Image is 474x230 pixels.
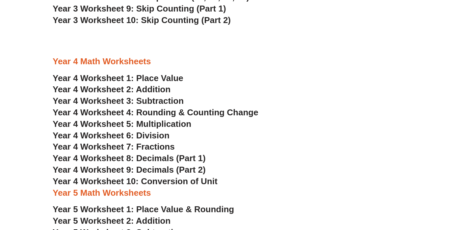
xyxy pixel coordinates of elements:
[53,15,231,25] a: Year 3 Worksheet 10: Skip Counting (Part 2)
[53,187,421,199] h3: Year 5 Math Worksheets
[53,96,184,106] a: Year 4 Worksheet 3: Subtraction
[53,176,218,186] a: Year 4 Worksheet 10: Conversion of Unit
[53,73,183,83] a: Year 4 Worksheet 1: Place Value
[53,204,234,214] a: Year 5 Worksheet 1: Place Value & Rounding
[53,84,171,94] a: Year 4 Worksheet 2: Addition
[53,165,206,175] a: Year 4 Worksheet 9: Decimals (Part 2)
[53,119,191,129] a: Year 4 Worksheet 5: Multiplication
[53,4,226,14] a: Year 3 Worksheet 9: Skip Counting (Part 1)
[361,156,474,230] iframe: Chat Widget
[53,130,170,140] a: Year 4 Worksheet 6: Division
[53,56,421,67] h3: Year 4 Math Worksheets
[53,142,175,152] a: Year 4 Worksheet 7: Fractions
[53,107,258,117] a: Year 4 Worksheet 4: Rounding & Counting Change
[53,216,171,226] a: Year 5 Worksheet 2: Addition
[53,153,206,163] a: Year 4 Worksheet 8: Decimals (Part 1)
